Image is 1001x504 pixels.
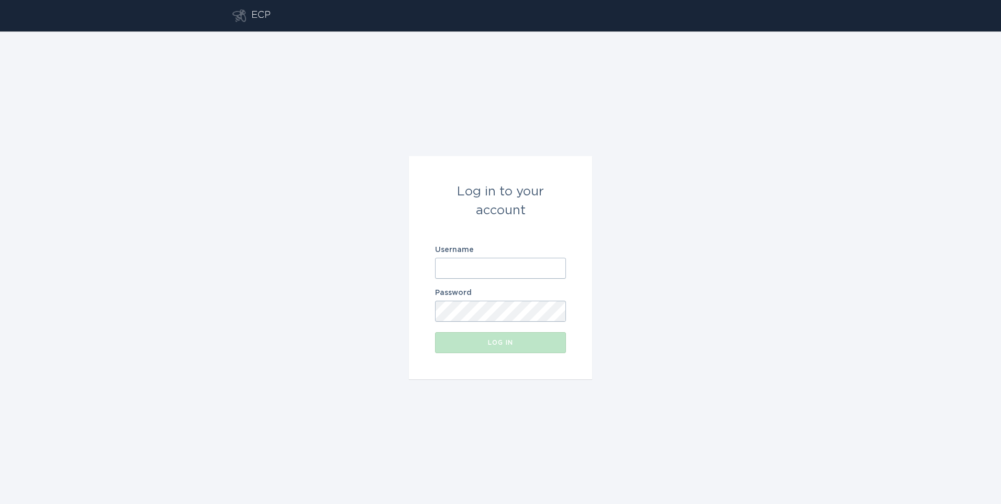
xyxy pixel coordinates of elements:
[435,289,566,297] label: Password
[232,9,246,22] button: Go to dashboard
[435,246,566,254] label: Username
[251,9,271,22] div: ECP
[435,332,566,353] button: Log in
[435,182,566,220] div: Log in to your account
[440,339,561,346] div: Log in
